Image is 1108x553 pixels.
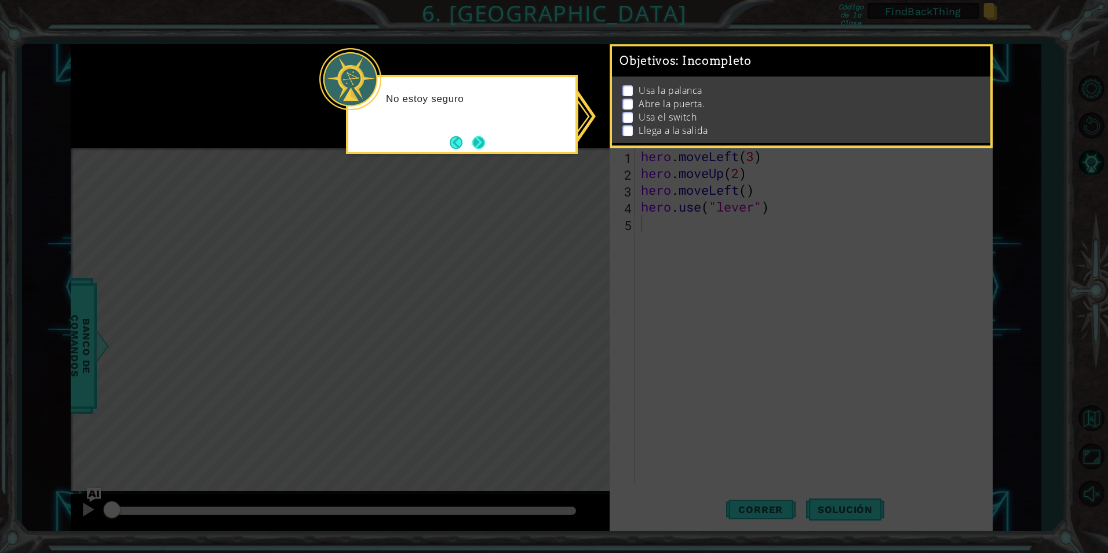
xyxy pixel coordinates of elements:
p: Abre la puerta. [639,97,705,110]
p: Llega a la salida [639,124,708,137]
button: Back [450,136,472,149]
button: Next [468,132,489,153]
p: Usa la palanca [639,84,702,97]
p: No estoy seguro [386,93,567,105]
span: Objetivos [619,54,752,68]
p: Usa el switch [639,111,697,123]
span: : Incompleto [676,54,751,68]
